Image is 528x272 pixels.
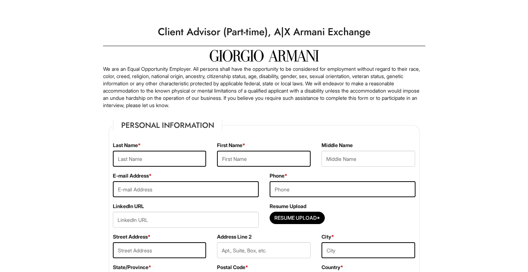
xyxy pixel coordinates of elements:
[217,233,251,240] label: Address Line 2
[270,203,306,210] label: Resume Upload
[113,142,141,149] label: Last Name
[270,212,325,224] button: Resume Upload*Resume Upload*
[217,151,311,167] input: First Name
[113,203,144,210] label: LinkedIn URL
[99,22,429,42] h1: Client Advisor (Part-time), A|X Armani Exchange
[113,242,206,258] input: Street Address
[322,233,334,240] label: City
[217,242,311,258] input: Apt., Suite, Box, etc.
[113,212,259,228] input: LinkedIn URL
[217,264,248,271] label: Postal Code
[322,264,343,271] label: Country
[270,172,287,179] label: Phone
[113,233,151,240] label: Street Address
[322,142,353,149] label: Middle Name
[113,120,222,131] legend: Personal Information
[113,172,152,179] label: E-mail Address
[322,242,415,258] input: City
[210,50,319,62] img: Giorgio Armani
[103,65,425,109] p: We are an Equal Opportunity Employer. All persons shall have the opportunity to be considered for...
[113,151,206,167] input: Last Name
[113,264,151,271] label: State/Province
[113,181,259,197] input: E-mail Address
[322,151,415,167] input: Middle Name
[217,142,245,149] label: First Name
[270,181,416,197] input: Phone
